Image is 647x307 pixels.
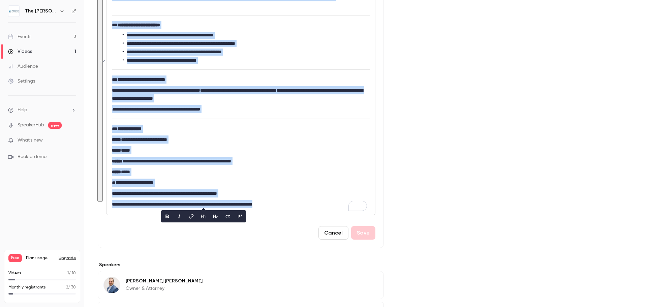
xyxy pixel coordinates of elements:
button: blockquote [235,211,245,222]
button: Cancel [318,226,348,240]
label: Speakers [98,262,384,268]
span: new [48,122,62,129]
button: Upgrade [59,255,76,261]
p: [PERSON_NAME] [PERSON_NAME] [126,278,203,284]
img: The Feller Group, P.C. [8,6,19,17]
p: Monthly registrants [8,284,46,290]
div: Settings [8,78,35,85]
span: Free [8,254,22,262]
a: SpeakerHub [18,122,44,129]
p: Owner & Attorney [126,285,203,292]
button: italic [174,211,185,222]
button: link [186,211,197,222]
div: Videos [8,48,32,55]
h6: The [PERSON_NAME] Group, P.C. [25,8,57,14]
span: What's new [18,137,43,144]
p: / 30 [66,284,76,290]
span: Help [18,106,27,114]
div: Alan Feller[PERSON_NAME] [PERSON_NAME]Owner & Attorney [98,271,384,299]
img: Alan Feller [104,277,120,293]
div: Events [8,33,31,40]
button: bold [162,211,173,222]
span: 2 [66,285,68,289]
p: / 10 [67,270,76,276]
span: Plan usage [26,255,55,261]
p: Videos [8,270,21,276]
div: Audience [8,63,38,70]
iframe: Noticeable Trigger [68,137,76,144]
li: help-dropdown-opener [8,106,76,114]
span: 1 [67,271,69,275]
span: Book a demo [18,153,47,160]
